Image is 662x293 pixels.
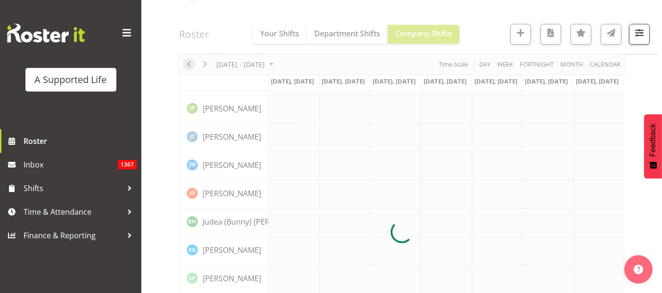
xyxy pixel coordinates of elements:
span: Inbox [24,158,118,172]
span: Roster [24,134,137,148]
span: Shifts [24,181,123,195]
span: Finance & Reporting [24,228,123,243]
img: Rosterit website logo [7,24,85,42]
span: 1367 [118,160,137,169]
span: Time & Attendance [24,205,123,219]
div: A Supported Life [35,73,107,87]
img: help-xxl-2.png [634,265,643,274]
button: Feedback - Show survey [644,114,662,178]
span: Feedback [649,124,657,157]
button: Filter Shifts [629,24,650,44]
